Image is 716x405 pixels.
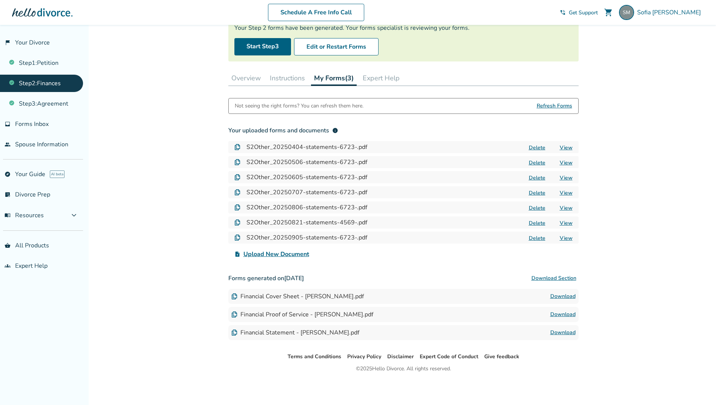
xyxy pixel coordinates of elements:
[5,242,11,249] span: shopping_basket
[15,120,49,128] span: Forms Inbox
[231,311,237,318] img: Document
[619,5,634,20] img: sofia.smith1166@gmail.com
[231,292,364,301] div: Financial Cover Sheet - [PERSON_NAME].pdf
[678,369,716,405] iframe: Chat Widget
[527,159,548,167] button: Delete
[5,192,11,198] span: list_alt_check
[5,263,11,269] span: groups
[234,251,240,257] span: upload_file
[268,4,364,21] a: Schedule A Free Info Call
[5,40,11,46] span: flag_2
[560,144,573,151] a: View
[234,24,573,32] div: Your Step 2 forms have been generated. Your forms specialist is reviewing your forms.
[246,203,367,212] h4: S2Other_20250806-statements-6723-.pdf
[246,173,367,182] h4: S2Other_20250605-statements-6723-.pdf
[231,293,237,299] img: Document
[294,38,379,55] button: Edit or Restart Forms
[560,9,566,15] span: phone_in_talk
[637,8,704,17] span: Sofia [PERSON_NAME]
[5,212,11,218] span: menu_book
[347,353,381,360] a: Privacy Policy
[246,143,367,152] h4: S2Other_20250404-statements-6723-.pdf
[231,330,237,336] img: Document
[234,144,240,150] img: Document
[569,9,598,16] span: Get Support
[228,71,264,86] button: Overview
[527,204,548,212] button: Delete
[267,71,308,86] button: Instructions
[228,126,338,135] div: Your uploaded forms and documents
[50,170,65,178] span: AI beta
[527,174,548,182] button: Delete
[69,211,79,220] span: expand_more
[311,71,357,86] button: My Forms(3)
[246,188,367,197] h4: S2Other_20250707-statements-6723-.pdf
[550,310,576,319] a: Download
[246,218,367,227] h4: S2Other_20250821-statements-4569-.pdf
[234,189,240,195] img: Document
[288,353,341,360] a: Terms and Conditions
[560,9,598,16] a: phone_in_talkGet Support
[560,204,573,212] a: View
[234,204,240,210] img: Document
[484,352,519,361] li: Give feedback
[5,141,11,147] span: people
[529,271,579,286] button: Download Section
[246,233,367,242] h4: S2Other_20250905-statements-6723-.pdf
[332,127,338,133] span: info
[231,328,359,337] div: Financial Statement - [PERSON_NAME].pdf
[387,352,414,361] li: Disclaimer
[527,219,548,227] button: Delete
[550,292,576,301] a: Download
[356,364,451,373] div: © 2025 Hello Divorce. All rights reserved.
[527,144,548,152] button: Delete
[360,71,403,86] button: Expert Help
[234,159,240,165] img: Document
[550,328,576,337] a: Download
[560,235,573,242] a: View
[560,174,573,181] a: View
[228,271,579,286] h3: Forms generated on [DATE]
[234,174,240,180] img: Document
[420,353,478,360] a: Expert Code of Conduct
[5,211,44,219] span: Resources
[604,8,613,17] span: shopping_cart
[5,121,11,127] span: inbox
[560,159,573,166] a: View
[231,310,373,319] div: Financial Proof of Service - [PERSON_NAME].pdf
[527,234,548,242] button: Delete
[234,219,240,226] img: Document
[234,235,240,241] img: Document
[560,189,573,196] a: View
[5,171,11,177] span: explore
[527,189,548,197] button: Delete
[234,38,291,55] a: Start Step3
[246,158,367,167] h4: S2Other_20250506-statements-6723-.pdf
[243,250,309,259] span: Upload New Document
[537,98,572,114] span: Refresh Forms
[560,219,573,227] a: View
[235,98,363,114] div: Not seeing the right forms? You can refresh them here.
